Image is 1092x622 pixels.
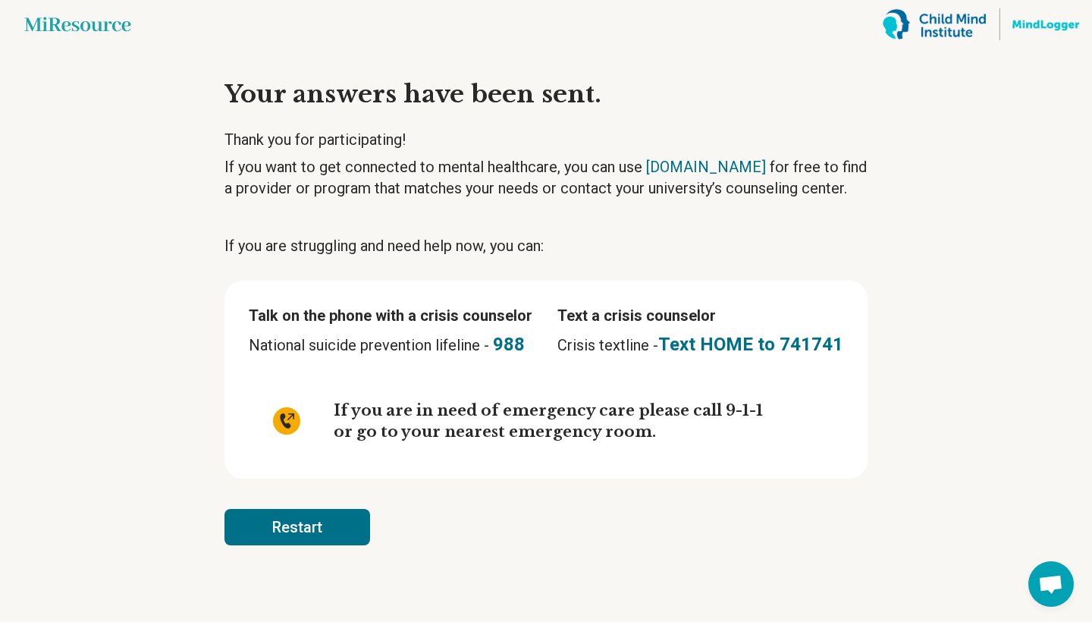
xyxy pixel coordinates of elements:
a: Text HOME to 741741 [658,334,843,355]
a: [DOMAIN_NAME] [646,158,766,176]
p: If you are struggling and need help now, you can: [224,235,868,256]
p: If you are in need of emergency care please call 9-1-1 [334,400,763,421]
p: Talk on the phone with a crisis counselor [249,305,532,326]
h3: Your answers have been sent. [224,79,868,111]
div: Open chat [1028,561,1074,607]
p: Crisis textline - [557,332,843,358]
p: Text a crisis counselor [557,305,843,326]
h5: Thank you for participating! [224,129,868,150]
button: Restart [224,509,370,545]
p: If you want to get connected to mental healthcare, you can use for free to find a provider or pro... [224,156,868,199]
a: 988 [493,334,525,355]
p: National suicide prevention lifeline - [249,332,532,358]
p: or go to your nearest emergency room. [334,421,763,442]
